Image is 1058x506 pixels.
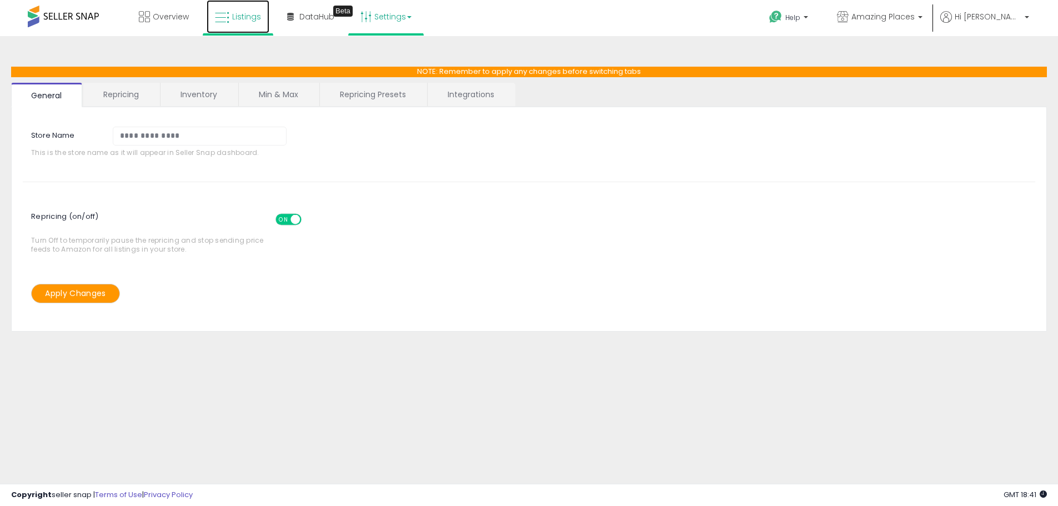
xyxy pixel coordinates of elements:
[83,83,159,106] a: Repricing
[11,490,193,500] div: seller snap | |
[11,489,52,500] strong: Copyright
[239,83,318,106] a: Min & Max
[31,208,269,253] span: Turn Off to temporarily pause the repricing and stop sending price feeds to Amazon for all listin...
[300,215,318,224] span: OFF
[785,13,800,22] span: Help
[320,83,426,106] a: Repricing Presets
[11,67,1047,77] p: NOTE: Remember to apply any changes before switching tabs
[31,284,120,303] button: Apply Changes
[428,83,514,106] a: Integrations
[232,11,261,22] span: Listings
[955,11,1021,22] span: Hi [PERSON_NAME]
[769,10,783,24] i: Get Help
[31,206,312,236] span: Repricing (on/off)
[940,11,1029,36] a: Hi [PERSON_NAME]
[851,11,915,22] span: Amazing Places
[333,6,353,17] div: Tooltip anchor
[161,83,237,106] a: Inventory
[23,127,104,141] label: Store Name
[144,489,193,500] a: Privacy Policy
[31,148,294,157] span: This is the store name as it will appear in Seller Snap dashboard.
[1004,489,1047,500] span: 2025-09-9 18:41 GMT
[760,2,819,36] a: Help
[299,11,334,22] span: DataHub
[153,11,189,22] span: Overview
[95,489,142,500] a: Terms of Use
[11,83,82,107] a: General
[277,215,290,224] span: ON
